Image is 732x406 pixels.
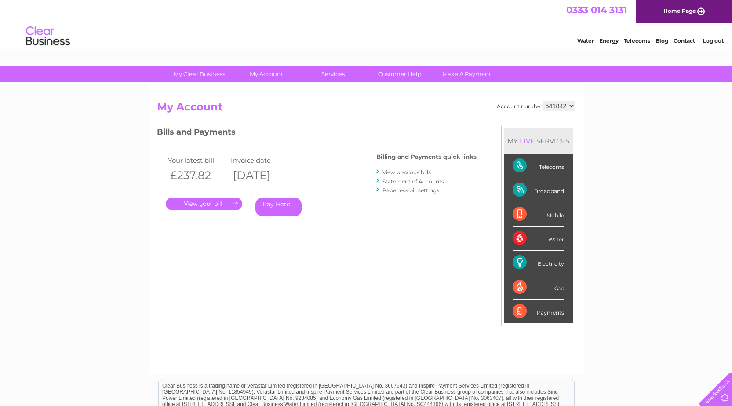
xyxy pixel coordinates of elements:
div: Water [513,227,564,251]
a: Statement of Accounts [382,178,444,185]
td: Your latest bill [166,154,229,166]
div: MY SERVICES [504,128,573,154]
a: 0333 014 3131 [566,4,627,15]
th: £237.82 [166,166,229,184]
a: Energy [599,37,619,44]
h4: Billing and Payments quick links [376,154,477,160]
div: Telecoms [513,154,564,178]
a: Customer Help [364,66,436,82]
td: Invoice date [229,154,292,166]
a: Blog [656,37,668,44]
h3: Bills and Payments [157,126,477,141]
a: My Account [230,66,302,82]
a: Make A Payment [430,66,503,82]
a: Log out [703,37,724,44]
div: Clear Business is a trading name of Verastar Limited (registered in [GEOGRAPHIC_DATA] No. 3667643... [159,5,574,43]
a: . [166,198,242,210]
div: LIVE [518,137,536,145]
div: Mobile [513,202,564,227]
a: Telecoms [624,37,650,44]
th: [DATE] [229,166,292,184]
h2: My Account [157,101,575,117]
div: Broadband [513,178,564,202]
a: Services [297,66,369,82]
a: Contact [674,37,695,44]
div: Electricity [513,251,564,275]
div: Payments [513,300,564,323]
div: Gas [513,275,564,300]
a: My Clear Business [163,66,236,82]
img: logo.png [25,23,70,50]
a: Pay Here [255,198,302,216]
a: Paperless bill settings [382,187,439,194]
a: Water [577,37,594,44]
div: Account number [497,101,575,111]
a: View previous bills [382,169,431,176]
